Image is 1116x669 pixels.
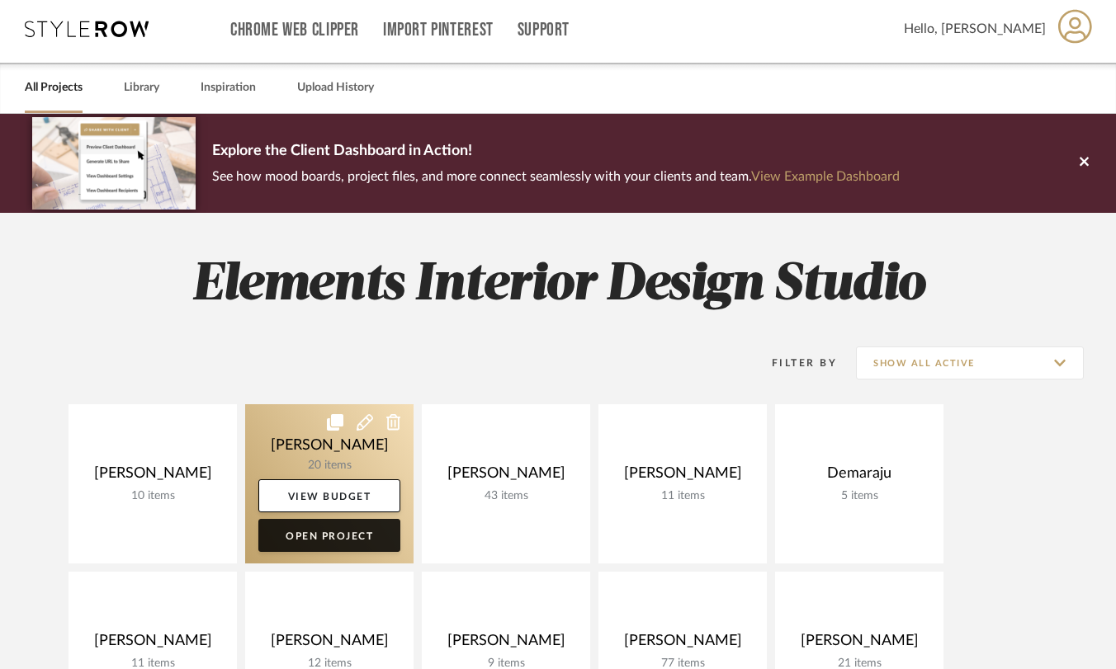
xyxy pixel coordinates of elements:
div: [PERSON_NAME] [612,632,754,657]
div: [PERSON_NAME] [612,464,754,489]
div: 10 items [82,489,224,503]
div: [PERSON_NAME] [788,632,930,657]
div: 5 items [788,489,930,503]
div: 11 items [612,489,754,503]
div: 43 items [435,489,577,503]
a: View Example Dashboard [751,170,900,183]
a: Chrome Web Clipper [230,23,359,37]
a: View Budget [258,479,400,512]
a: Inspiration [201,77,256,99]
div: [PERSON_NAME] [435,464,577,489]
a: Support [518,23,570,37]
a: Library [124,77,159,99]
div: [PERSON_NAME] [82,464,224,489]
a: Import Pinterest [383,23,494,37]
div: [PERSON_NAME] [435,632,577,657]
p: Explore the Client Dashboard in Action! [212,139,900,165]
div: [PERSON_NAME] [258,632,400,657]
a: Upload History [297,77,374,99]
img: d5d033c5-7b12-40c2-a960-1ecee1989c38.png [32,117,196,209]
div: Filter By [750,355,837,371]
a: All Projects [25,77,83,99]
p: See how mood boards, project files, and more connect seamlessly with your clients and team. [212,165,900,188]
div: [PERSON_NAME] [82,632,224,657]
span: Hello, [PERSON_NAME] [904,19,1046,39]
div: Demaraju [788,464,930,489]
a: Open Project [258,519,400,552]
